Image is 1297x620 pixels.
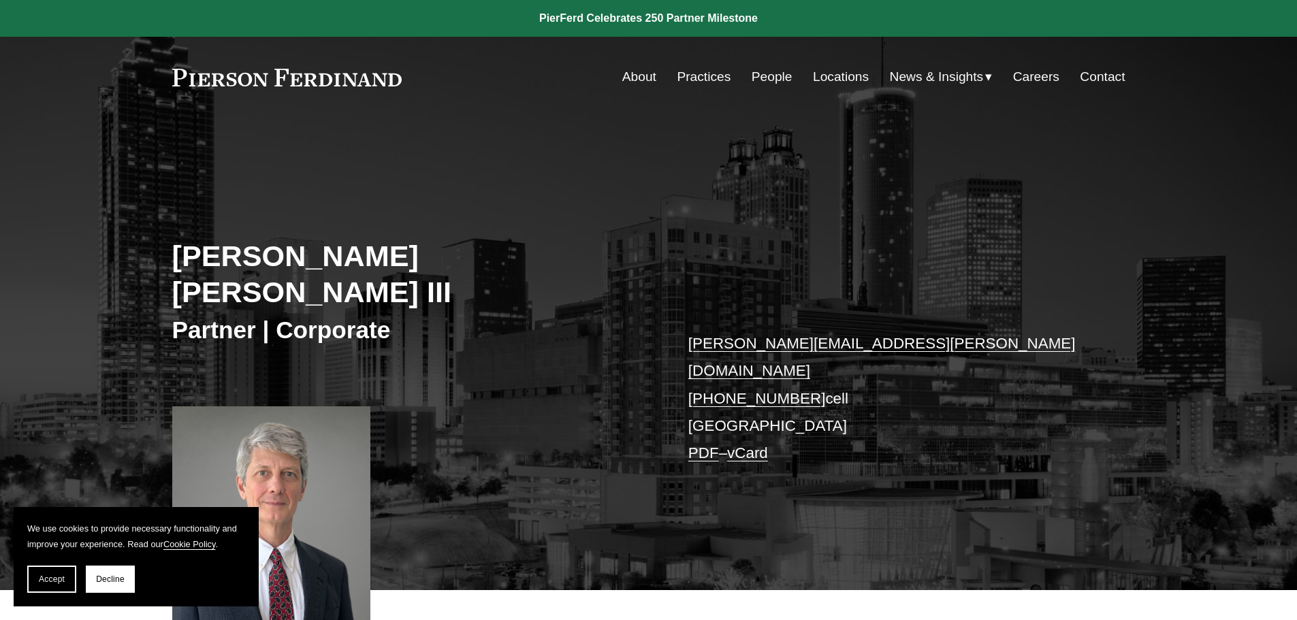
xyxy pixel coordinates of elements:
[688,444,719,461] a: PDF
[890,65,984,89] span: News & Insights
[39,574,65,584] span: Accept
[688,330,1085,468] p: cell [GEOGRAPHIC_DATA] –
[813,64,869,90] a: Locations
[1013,64,1059,90] a: Careers
[27,566,76,593] button: Accept
[688,390,826,407] a: [PHONE_NUMBER]
[677,64,731,90] a: Practices
[727,444,768,461] a: vCard
[172,238,649,310] h2: [PERSON_NAME] [PERSON_NAME] III
[622,64,656,90] a: About
[86,566,135,593] button: Decline
[688,335,1076,379] a: [PERSON_NAME][EMAIL_ADDRESS][PERSON_NAME][DOMAIN_NAME]
[890,64,993,90] a: folder dropdown
[752,64,792,90] a: People
[96,574,125,584] span: Decline
[27,521,245,552] p: We use cookies to provide necessary functionality and improve your experience. Read our .
[172,315,649,345] h3: Partner | Corporate
[14,507,259,606] section: Cookie banner
[1080,64,1125,90] a: Contact
[163,539,216,549] a: Cookie Policy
